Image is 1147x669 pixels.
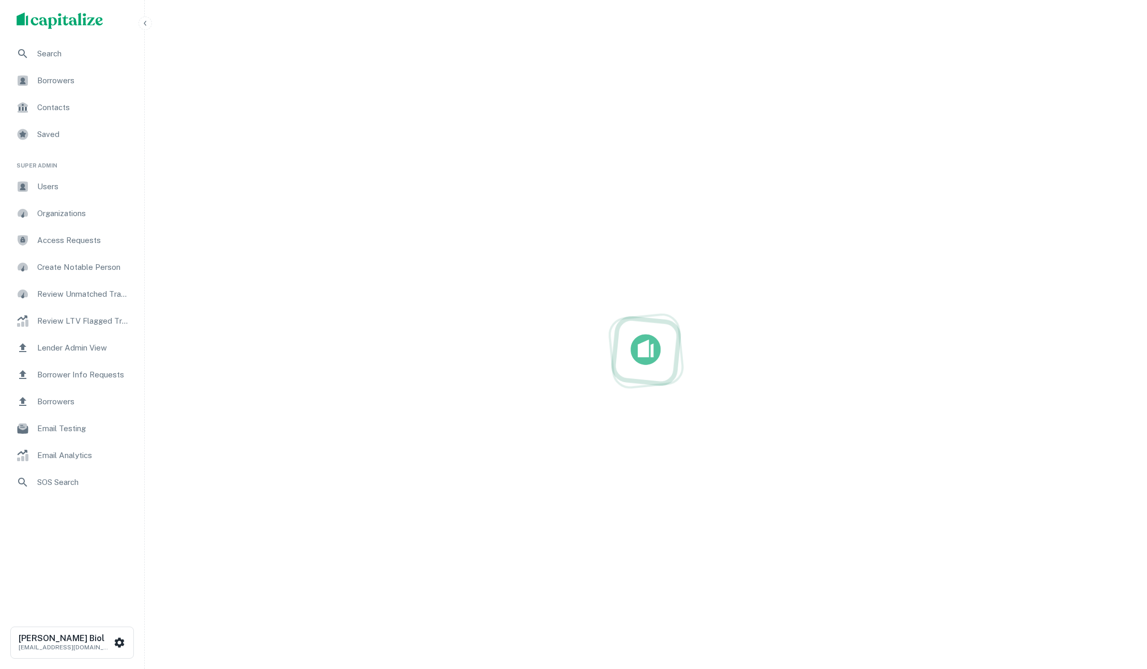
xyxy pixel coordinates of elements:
[10,627,134,659] button: [PERSON_NAME] Biol[EMAIL_ADDRESS][DOMAIN_NAME]
[8,201,136,226] a: Organizations
[8,149,136,174] li: Super Admin
[37,74,130,87] span: Borrowers
[37,288,130,300] span: Review Unmatched Transactions
[8,174,136,199] a: Users
[37,207,130,220] span: Organizations
[37,315,130,327] span: Review LTV Flagged Transactions
[8,95,136,120] a: Contacts
[8,443,136,468] a: Email Analytics
[19,643,112,652] p: [EMAIL_ADDRESS][DOMAIN_NAME]
[37,422,130,435] span: Email Testing
[37,261,130,273] span: Create Notable Person
[37,101,130,114] span: Contacts
[8,470,136,495] a: SOS Search
[8,416,136,441] a: Email Testing
[8,122,136,147] a: Saved
[19,634,112,643] h6: [PERSON_NAME] Biol
[37,128,130,141] span: Saved
[8,336,136,360] a: Lender Admin View
[37,180,130,193] span: Users
[37,369,130,381] span: Borrower Info Requests
[17,12,103,29] img: capitalize-logo.png
[37,48,130,60] span: Search
[37,449,130,462] span: Email Analytics
[37,234,130,247] span: Access Requests
[1095,586,1147,636] iframe: Chat Widget
[37,342,130,354] span: Lender Admin View
[8,389,136,414] a: Borrowers
[8,41,136,66] a: Search
[8,282,136,307] a: Review Unmatched Transactions
[8,255,136,280] a: Create Notable Person
[8,309,136,333] a: Review LTV Flagged Transactions
[8,68,136,93] a: Borrowers
[8,228,136,253] a: Access Requests
[37,396,130,408] span: Borrowers
[8,362,136,387] a: Borrower Info Requests
[37,476,130,489] span: SOS Search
